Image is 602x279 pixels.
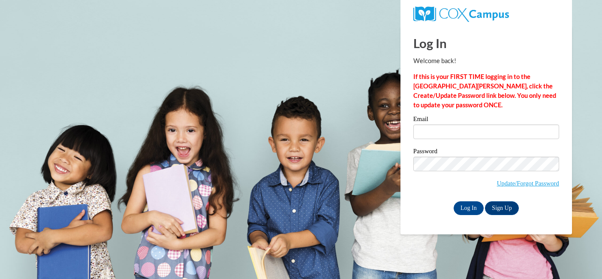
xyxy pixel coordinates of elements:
[413,10,509,17] a: COX Campus
[413,116,559,124] label: Email
[454,201,484,215] input: Log In
[497,180,559,187] a: Update/Forgot Password
[413,56,559,66] p: Welcome back!
[413,6,509,22] img: COX Campus
[413,73,556,109] strong: If this is your FIRST TIME logging in to the [GEOGRAPHIC_DATA][PERSON_NAME], click the Create/Upd...
[413,148,559,157] label: Password
[485,201,518,215] a: Sign Up
[413,34,559,52] h1: Log In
